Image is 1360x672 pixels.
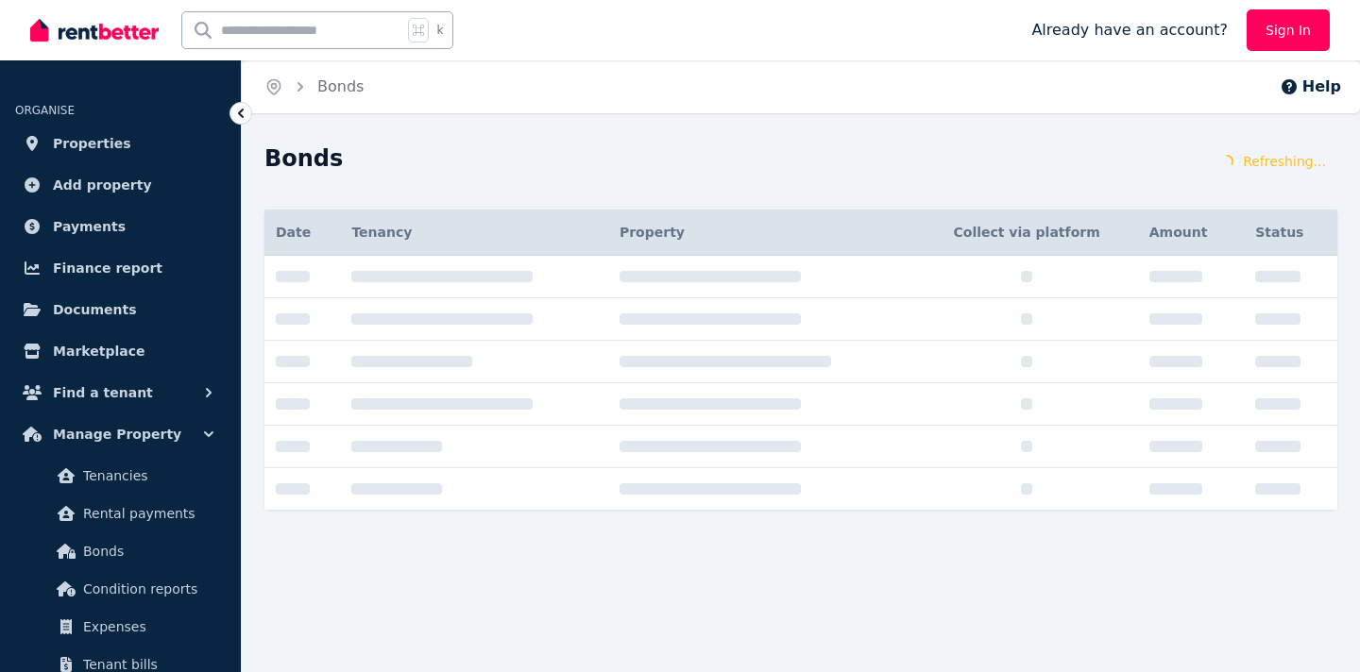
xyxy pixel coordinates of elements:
span: Date [276,223,311,242]
span: Documents [53,298,137,321]
th: Collect via platform [915,210,1137,256]
span: Bonds [317,76,364,98]
a: Rental payments [23,495,218,532]
span: Properties [53,132,131,155]
a: Payments [15,208,226,245]
img: RentBetter [30,16,159,44]
th: Tenancy [340,210,608,256]
a: Tenancies [23,457,218,495]
a: Expenses [23,608,218,646]
a: Sign In [1247,9,1330,51]
h1: Bonds [264,143,343,174]
th: Amount [1138,210,1244,256]
a: Condition reports [23,570,218,608]
span: Condition reports [83,578,211,600]
span: Refreshing... [1243,152,1326,171]
button: Help [1280,76,1341,98]
a: Documents [15,291,226,328]
button: Find a tenant [15,374,226,412]
span: Add property [53,174,152,196]
nav: Breadcrumb [242,60,386,113]
span: Rental payments [83,502,211,525]
span: Manage Property [53,423,181,445]
span: Already have an account? [1031,19,1228,42]
span: Marketplace [53,340,144,362]
span: Payments [53,215,126,238]
span: Find a tenant [53,381,153,404]
a: Marketplace [15,332,226,370]
button: Manage Property [15,415,226,453]
span: Tenancies [83,464,211,487]
th: Property [608,210,916,256]
span: k [436,23,443,38]
th: Status [1244,210,1337,256]
span: Expenses [83,615,211,638]
span: Bonds [83,540,211,563]
span: Finance report [53,257,162,279]
a: Finance report [15,249,226,287]
a: Add property [15,166,226,204]
a: Bonds [23,532,218,570]
a: Properties [15,125,226,162]
span: ORGANISE [15,104,75,117]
